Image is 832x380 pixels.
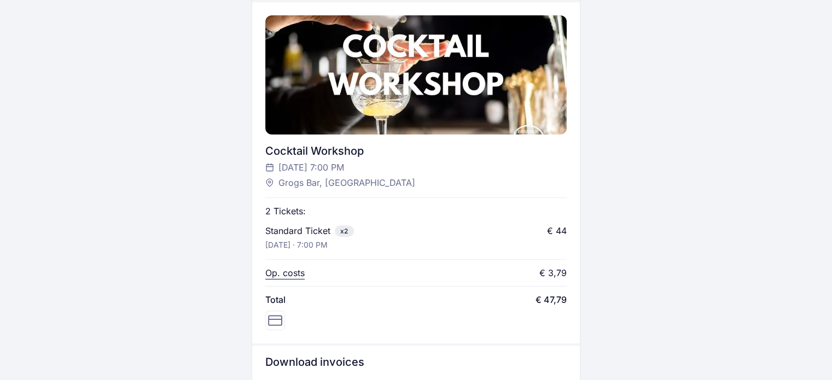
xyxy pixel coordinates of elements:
div: Cocktail Workshop [265,143,567,159]
span: Grogs Bar, [GEOGRAPHIC_DATA] [278,176,415,189]
p: 2 Tickets: [265,204,306,218]
p: Standard Ticket [265,224,330,237]
span: [DATE] 7:00 PM [278,161,344,174]
span: € 47,79 [536,293,567,306]
p: [DATE] · 7:00 PM [265,239,328,250]
span: x2 [335,225,354,237]
p: Op. costs [265,266,305,279]
h3: Download invoices [265,354,567,370]
div: € 3,79 [539,266,567,279]
span: Total [265,293,286,306]
div: € 44 [547,224,567,237]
